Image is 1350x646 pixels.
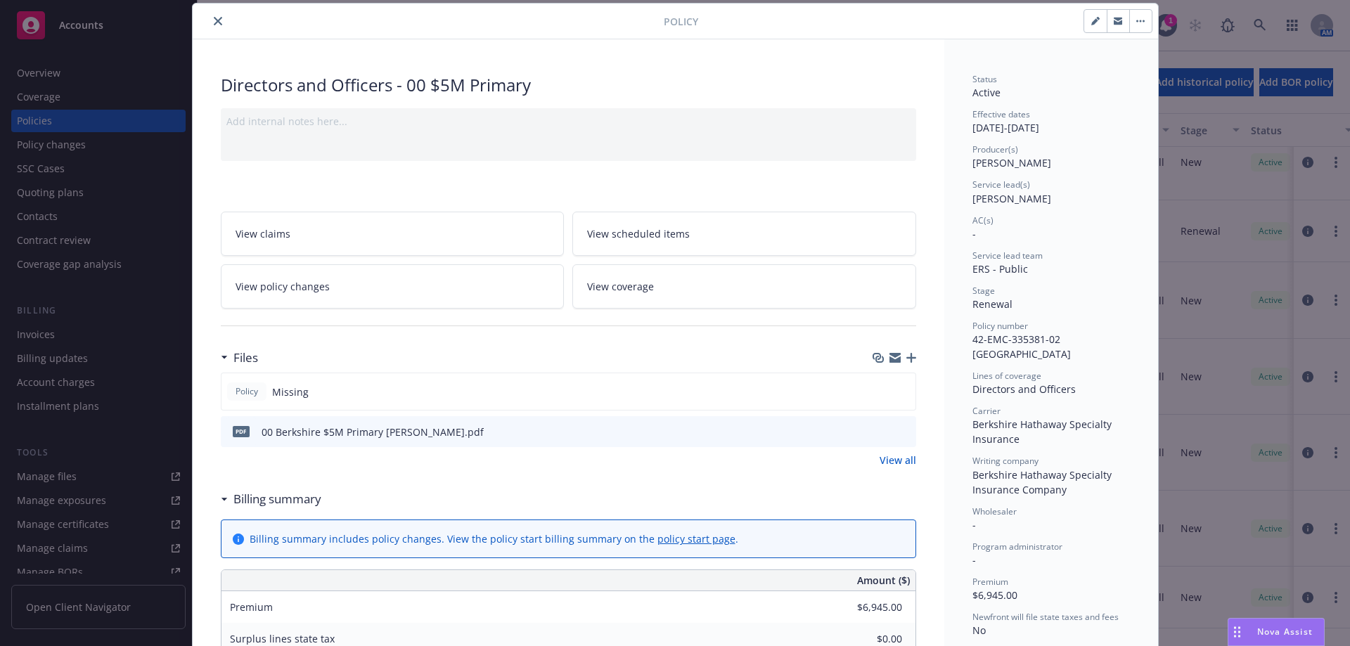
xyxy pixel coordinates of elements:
div: Billing summary [221,490,321,508]
span: - [972,227,976,240]
span: Program administrator [972,541,1062,553]
span: Active [972,86,1001,99]
span: Service lead(s) [972,179,1030,190]
div: Files [221,349,258,367]
span: Policy number [972,320,1028,332]
span: Surplus lines state tax [230,632,335,645]
span: Missing [272,385,309,399]
span: - [972,553,976,567]
div: Directors and Officers - 00 $5M Primary [221,73,916,97]
a: View coverage [572,264,916,309]
span: Effective dates [972,108,1030,120]
span: $6,945.00 [972,588,1017,602]
button: close [210,13,226,30]
span: Berkshire Hathaway Specialty Insurance [972,418,1114,446]
span: Premium [230,600,273,614]
div: Billing summary includes policy changes. View the policy start billing summary on the . [250,531,738,546]
span: [PERSON_NAME] [972,156,1051,169]
h3: Files [233,349,258,367]
span: Writing company [972,455,1039,467]
span: Berkshire Hathaway Specialty Insurance Company [972,468,1114,496]
button: preview file [898,425,911,439]
span: View policy changes [236,279,330,294]
span: Lines of coverage [972,370,1041,382]
span: Wholesaler [972,505,1017,517]
span: Policy [233,385,261,398]
a: View claims [221,212,565,256]
div: Add internal notes here... [226,114,911,129]
span: [PERSON_NAME] [972,192,1051,205]
h3: Billing summary [233,490,321,508]
span: - [972,518,976,531]
span: AC(s) [972,214,994,226]
span: Premium [972,576,1008,588]
a: View policy changes [221,264,565,309]
span: pdf [233,426,250,437]
div: [DATE] - [DATE] [972,108,1130,135]
a: policy start page [657,532,735,545]
span: Carrier [972,405,1001,417]
span: Amount ($) [857,573,910,588]
span: Policy [664,14,698,29]
span: Status [972,73,997,85]
span: View coverage [587,279,654,294]
div: Drag to move [1228,619,1246,645]
span: Renewal [972,297,1012,311]
span: No [972,624,986,637]
span: Service lead team [972,250,1043,261]
span: Producer(s) [972,143,1018,155]
span: Stage [972,285,995,297]
input: 0.00 [819,597,911,618]
div: 00 Berkshire $5M Primary [PERSON_NAME].pdf [262,425,484,439]
span: Directors and Officers [972,382,1076,396]
button: Nova Assist [1228,618,1325,646]
a: View all [880,453,916,467]
span: ERS - Public [972,262,1028,276]
span: Newfront will file state taxes and fees [972,611,1119,623]
a: View scheduled items [572,212,916,256]
span: Nova Assist [1257,626,1313,638]
span: 42-EMC-335381-02 [GEOGRAPHIC_DATA] [972,332,1071,361]
span: View scheduled items [587,226,690,241]
span: View claims [236,226,290,241]
button: download file [875,425,887,439]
